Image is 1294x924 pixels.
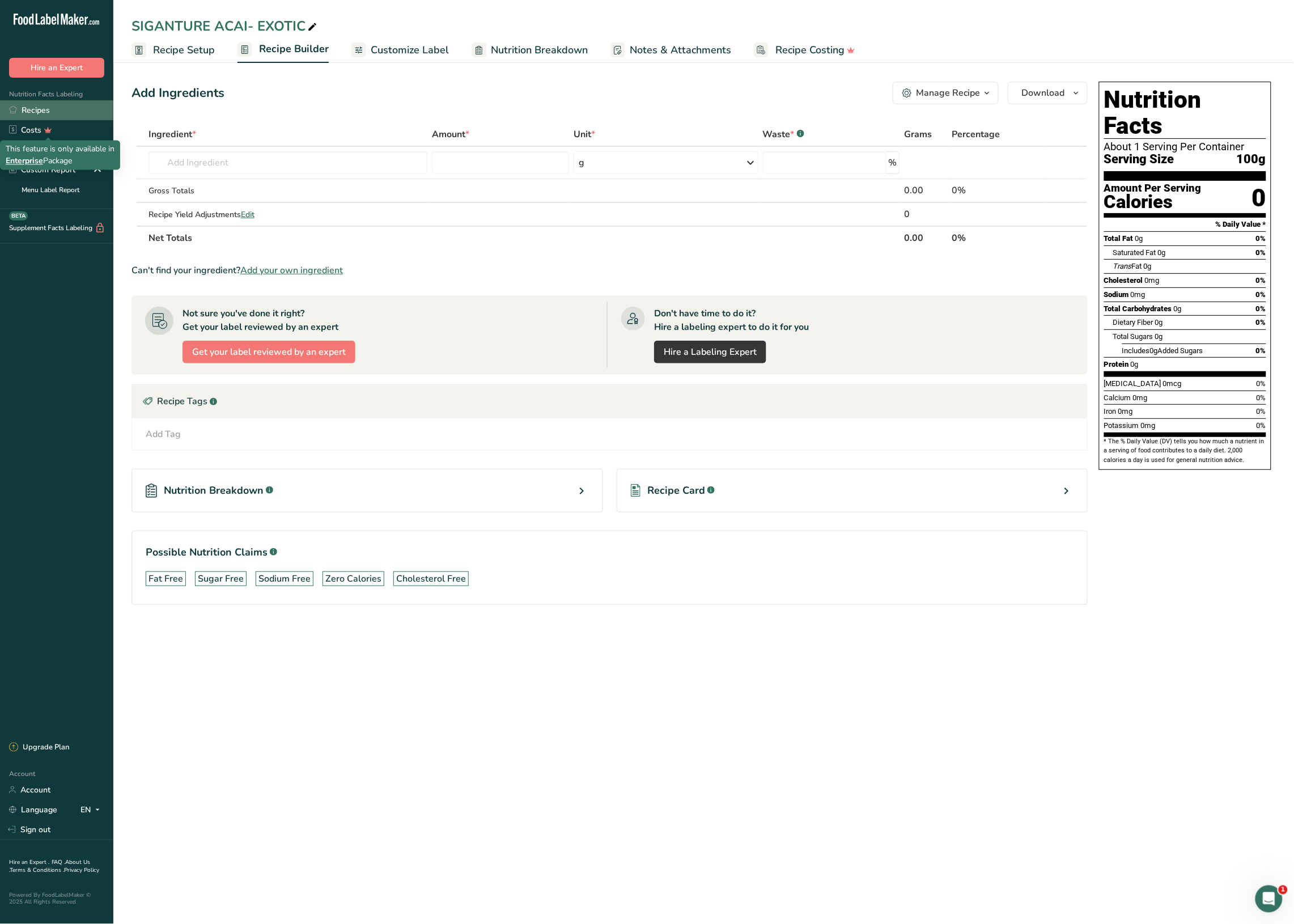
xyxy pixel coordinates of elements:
[1252,183,1266,213] div: 0
[1104,304,1172,313] span: Total Carbohydrates
[950,226,1045,249] th: 0%
[917,86,981,100] div: Manage Recipe
[1133,393,1148,402] span: 0mg
[754,37,855,63] a: Recipe Costing
[1122,346,1203,355] span: Includes Added Sugars
[654,341,766,363] a: Hire a Labeling Expert
[1008,82,1088,104] button: Download
[351,37,449,63] a: Customize Label
[1113,262,1132,270] i: Trans
[574,128,595,141] span: Unit
[237,36,329,63] a: Recipe Builder
[1257,393,1266,402] span: 0%
[905,207,948,221] div: 0
[1104,421,1139,430] span: Potassium
[9,211,28,221] div: BETA
[491,43,588,58] span: Nutrition Breakdown
[1104,379,1161,388] span: [MEDICAL_DATA]
[1256,318,1266,327] span: 0%
[396,572,466,586] div: Cholesterol Free
[1135,234,1143,243] span: 0g
[1104,141,1266,152] div: About 1 Serving Per Container
[1104,152,1174,167] span: Serving Size
[149,209,427,221] div: Recipe Yield Adjustments
[763,128,804,141] div: Waste
[1155,332,1163,341] span: 0g
[1104,194,1202,210] div: Calories
[259,41,329,57] span: Recipe Builder
[146,545,1074,560] h1: Possible Nutrition Claims
[183,341,355,363] button: Get your label reviewed by an expert
[1174,304,1182,313] span: 0g
[775,43,845,58] span: Recipe Costing
[131,16,319,36] div: SIGANTURE ACAI- EXOTIC
[1163,379,1182,388] span: 0mcg
[240,264,343,277] span: Add your own ingredient
[647,483,705,498] span: Recipe Card
[1150,346,1158,355] span: 0g
[146,427,181,441] div: Add Tag
[893,82,999,104] button: Manage Recipe
[9,742,69,753] div: Upgrade Plan
[258,572,311,586] div: Sodium Free
[1104,276,1143,285] span: Cholesterol
[131,84,224,103] div: Add Ingredients
[1131,360,1139,368] span: 0g
[52,859,65,867] a: FAQ .
[1256,346,1266,355] span: 0%
[1113,332,1153,341] span: Total Sugars
[1118,407,1133,416] span: 0mg
[149,572,183,586] div: Fat Free
[80,803,104,817] div: EN
[9,892,104,906] div: Powered By FoodLabelMaker © 2025 All Rights Reserved
[1104,234,1134,243] span: Total Fat
[149,128,196,141] span: Ingredient
[905,184,948,197] div: 0.00
[1104,437,1266,465] section: * The % Daily Value (DV) tells you how much a nutrient in a serving of food contributes to a dail...
[579,156,584,169] div: g
[149,185,427,197] div: Gross Totals
[952,128,1000,141] span: Percentage
[1256,234,1266,243] span: 0%
[9,800,57,820] a: Language
[1104,393,1131,402] span: Calcium
[952,184,1042,197] div: 0%
[1113,318,1153,327] span: Dietary Fiber
[1256,290,1266,299] span: 0%
[1145,276,1160,285] span: 0mg
[630,43,731,58] span: Notes & Attachments
[1255,885,1283,913] iframe: Intercom live chat
[9,859,90,875] a: About Us .
[432,128,469,141] span: Amount
[1104,218,1266,231] section: % Daily Value *
[9,164,75,176] div: Custom Report
[164,483,264,498] span: Nutrition Breakdown
[149,151,427,174] input: Add Ingredient
[1104,183,1202,194] div: Amount Per Serving
[131,264,1088,277] div: Can't find your ingredient?
[1237,152,1266,167] span: 100g
[654,307,809,334] div: Don't have time to do it? Hire a labeling expert to do it for you
[1022,86,1065,100] span: Download
[1257,407,1266,416] span: 0%
[371,43,449,58] span: Customize Label
[1131,290,1145,299] span: 0mg
[241,209,254,220] span: Edit
[1257,421,1266,430] span: 0%
[610,37,731,63] a: Notes & Attachments
[472,37,588,63] a: Nutrition Breakdown
[1144,262,1152,270] span: 0g
[9,859,49,867] a: Hire an Expert .
[1158,248,1166,257] span: 0g
[902,226,950,249] th: 0.00
[325,572,381,586] div: Zero Calories
[132,384,1087,418] div: Recipe Tags
[192,345,346,359] span: Get your label reviewed by an expert
[10,867,64,875] a: Terms & Conditions .
[9,58,104,78] button: Hire an Expert
[6,143,114,167] div: This feature is only available in Package
[6,156,43,167] span: Enterprise
[1113,248,1156,257] span: Saturated Fat
[1257,379,1266,388] span: 0%
[1256,276,1266,285] span: 0%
